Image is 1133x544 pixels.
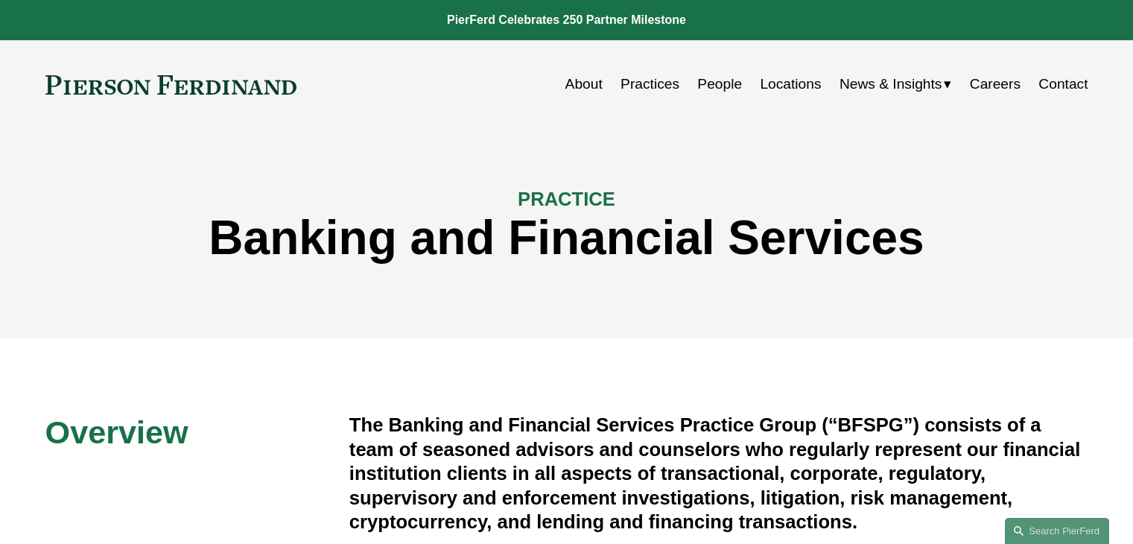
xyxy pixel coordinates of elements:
[697,70,742,98] a: People
[1005,518,1109,544] a: Search this site
[565,70,603,98] a: About
[840,70,952,98] a: folder dropdown
[840,72,942,98] span: News & Insights
[760,70,821,98] a: Locations
[518,189,615,209] span: PRACTICE
[45,414,188,450] span: Overview
[970,70,1021,98] a: Careers
[349,413,1088,534] h4: The Banking and Financial Services Practice Group (“BFSPG”) consists of a team of seasoned adviso...
[45,211,1088,265] h1: Banking and Financial Services
[1038,70,1088,98] a: Contact
[621,70,679,98] a: Practices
